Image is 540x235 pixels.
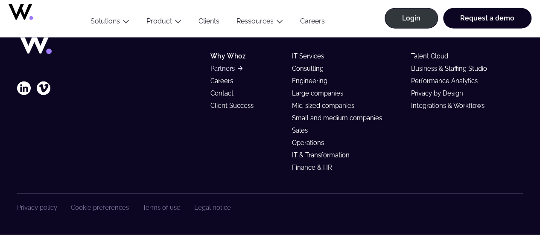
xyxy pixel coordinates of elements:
a: Performance Analytics [411,77,485,84]
a: Contact [210,90,241,97]
a: Careers [210,77,240,84]
button: Solutions [82,17,138,29]
a: Product [146,17,172,25]
a: Mid-sized companies [292,102,362,109]
a: Integrations & Workflows [411,102,492,109]
nav: Footer Navigation [17,204,231,211]
a: Finance & HR [292,164,340,171]
a: Terms of use [143,204,181,211]
a: Privacy by Design [411,90,471,97]
a: Privacy policy [17,204,57,211]
a: Sales [292,127,315,134]
a: Why Whoz [210,52,254,60]
a: Cookie preferences [71,204,129,211]
a: Small and medium companies [292,114,390,122]
button: Ressources [228,17,292,29]
a: Operations [292,139,332,146]
a: IT Services [292,52,332,60]
a: Client Success [210,102,261,109]
a: Partners [210,65,242,72]
a: Engineering [292,77,335,84]
a: Clients [190,17,228,29]
a: IT & Transformation [292,151,357,159]
a: Large companies [292,90,351,97]
a: Legal notice [194,204,231,211]
a: Login [385,8,438,29]
iframe: Chatbot [484,179,528,223]
a: Consulting [292,65,331,72]
a: Talent Cloud [411,52,456,60]
a: Request a demo [443,8,531,29]
a: Careers [292,17,333,29]
a: Business & Staffing Studio [411,65,495,72]
button: Product [138,17,190,29]
a: Ressources [236,17,274,25]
